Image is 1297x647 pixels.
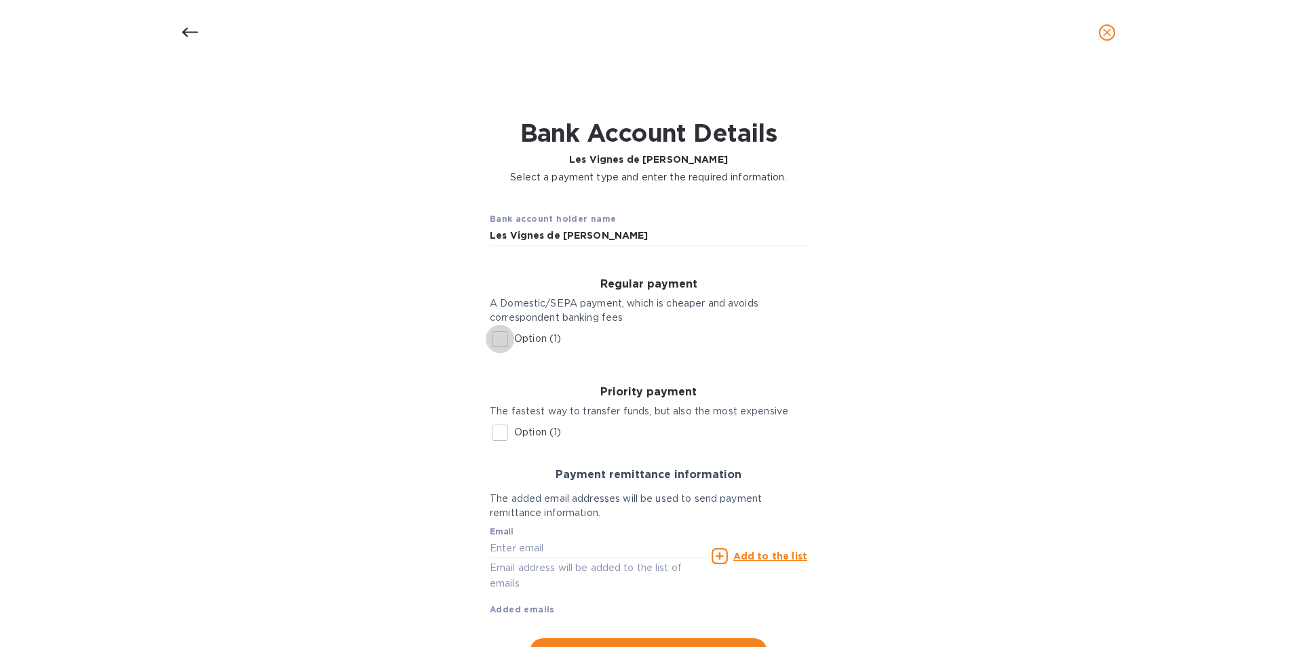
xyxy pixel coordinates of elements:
h3: Priority payment [490,386,807,399]
u: Add to the list [733,551,807,562]
h1: Bank Account Details [510,119,787,147]
label: Email [490,528,514,536]
p: Email address will be added to the list of emails [490,560,706,591]
b: Bank account holder name [490,214,617,224]
p: Option (1) [514,332,561,346]
p: A Domestic/SEPA payment, which is cheaper and avoids correspondent banking fees [490,296,807,325]
b: Les Vignes de [PERSON_NAME] [569,154,728,165]
b: Added emails [490,604,555,614]
button: close [1091,16,1123,49]
input: Enter email [490,538,706,558]
h3: Regular payment [490,278,807,291]
p: The fastest way to transfer funds, but also the most expensive [490,404,807,418]
p: Select a payment type and enter the required information. [510,170,787,184]
p: Option (1) [514,425,561,439]
h3: Payment remittance information [490,469,807,482]
p: The added email addresses will be used to send payment remittance information. [490,492,807,520]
